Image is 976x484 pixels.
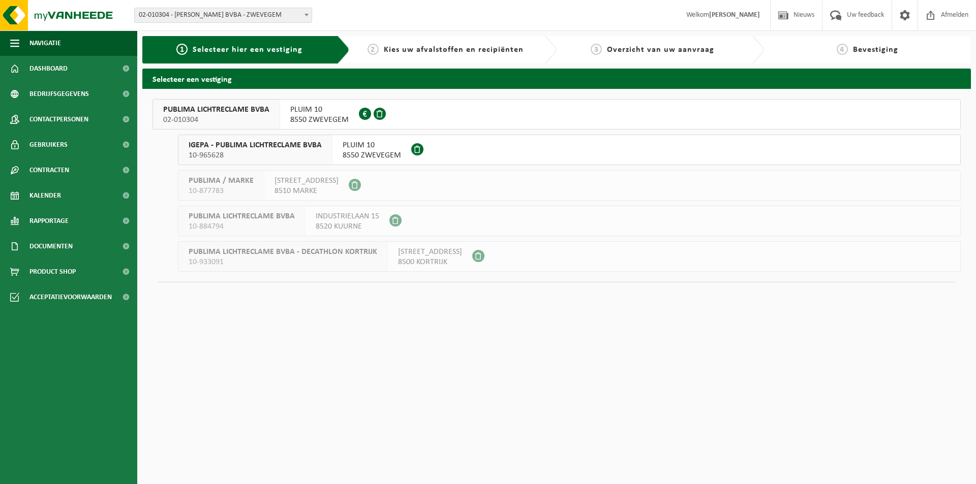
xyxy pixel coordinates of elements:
span: 8550 ZWEVEGEM [343,150,401,160]
span: PUBLIMA LICHTRECLAME BVBA - DECATHLON KORTRIJK [189,247,377,257]
span: 10-933091 [189,257,377,267]
span: Gebruikers [29,132,68,157]
span: Acceptatievoorwaarden [29,284,112,310]
span: Bevestiging [853,46,898,54]
span: Dashboard [29,56,68,81]
span: 3 [591,44,602,55]
span: Overzicht van uw aanvraag [607,46,714,54]
span: 02-010304 [163,115,269,125]
span: Kalender [29,183,61,208]
span: 10-965628 [189,150,322,160]
span: Kies uw afvalstoffen en recipiënten [384,46,524,54]
span: Product Shop [29,259,76,284]
span: 02-010304 - PUBLIMA LICHTRECLAME BVBA - ZWEVEGEM [134,8,312,23]
span: 2 [368,44,379,55]
span: 10-884794 [189,221,295,232]
span: PLUIM 10 [290,105,349,115]
h2: Selecteer een vestiging [142,69,971,88]
span: 8510 MARKE [274,186,339,196]
span: [STREET_ADDRESS] [398,247,462,257]
span: Contracten [29,157,69,183]
button: IGEPA - PUBLIMA LICHTRECLAME BVBA 10-965628 PLUIM 108550 ZWEVEGEM [178,135,961,165]
span: 10-877783 [189,186,254,196]
span: Documenten [29,234,73,259]
strong: [PERSON_NAME] [709,11,760,19]
span: PUBLIMA LICHTRECLAME BVBA [163,105,269,115]
span: Rapportage [29,208,69,234]
span: IGEPA - PUBLIMA LICHTRECLAME BVBA [189,140,322,150]
span: Bedrijfsgegevens [29,81,89,107]
span: 1 [176,44,188,55]
span: PUBLIMA / MARKE [189,176,254,186]
span: 8550 ZWEVEGEM [290,115,349,125]
span: Selecteer hier een vestiging [193,46,302,54]
span: Navigatie [29,30,61,56]
span: INDUSTRIELAAN 15 [316,211,379,221]
span: [STREET_ADDRESS] [274,176,339,186]
span: 8520 KUURNE [316,221,379,232]
span: 8500 KORTRIJK [398,257,462,267]
span: 4 [837,44,848,55]
button: PUBLIMA LICHTRECLAME BVBA 02-010304 PLUIM 108550 ZWEVEGEM [152,99,961,130]
span: PLUIM 10 [343,140,401,150]
span: 02-010304 - PUBLIMA LICHTRECLAME BVBA - ZWEVEGEM [135,8,312,22]
span: PUBLIMA LICHTRECLAME BVBA [189,211,295,221]
span: Contactpersonen [29,107,88,132]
